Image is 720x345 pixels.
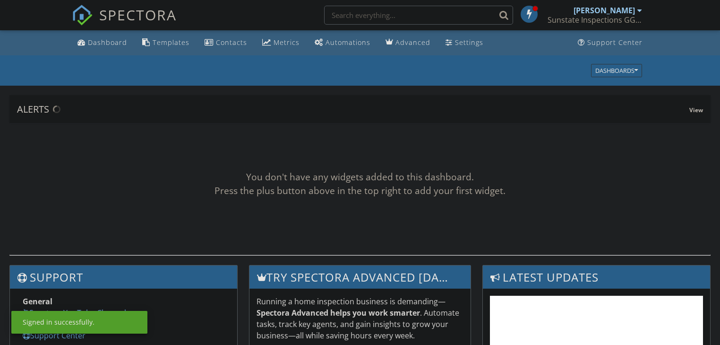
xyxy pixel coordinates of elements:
div: [PERSON_NAME] [574,6,635,15]
span: View [689,106,703,114]
a: Support Center [574,34,646,52]
img: The Best Home Inspection Software - Spectora [72,5,93,26]
div: Signed in successfully. [23,318,94,327]
h3: Try spectora advanced [DATE] [249,265,471,289]
a: Contacts [201,34,251,52]
a: Dashboard [74,34,131,52]
a: SPECTORA [72,13,177,33]
div: You don't have any widgets added to this dashboard. [9,170,711,184]
div: Support Center [587,38,643,47]
div: Dashboard [88,38,127,47]
a: Metrics [258,34,303,52]
div: Press the plus button above in the top right to add your first widget. [9,184,711,198]
div: Dashboards [595,67,638,74]
h3: Support [10,265,237,289]
a: Advanced [382,34,434,52]
div: Alerts [17,103,689,115]
a: Spectora YouTube Channel [23,308,126,318]
p: Running a home inspection business is demanding— . Automate tasks, track key agents, and gain ins... [257,296,464,341]
strong: General [23,296,52,307]
button: Dashboards [591,64,642,77]
h3: Latest Updates [483,265,710,289]
a: Support Center [23,330,86,341]
div: Contacts [216,38,247,47]
div: Automations [326,38,370,47]
div: Sunstate Inspections GGA LLC [548,15,642,25]
a: Automations (Basic) [311,34,374,52]
div: Settings [455,38,483,47]
strong: Spectora Advanced helps you work smarter [257,308,420,318]
span: SPECTORA [99,5,177,25]
div: Advanced [395,38,430,47]
div: Templates [153,38,189,47]
a: Templates [138,34,193,52]
input: Search everything... [324,6,513,25]
a: Settings [442,34,487,52]
div: Metrics [274,38,300,47]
